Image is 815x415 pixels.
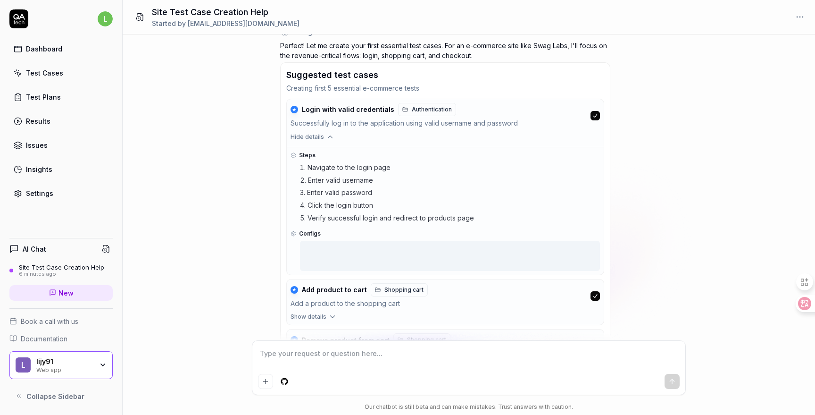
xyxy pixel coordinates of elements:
[152,6,299,18] h1: Site Test Case Creation Help
[286,68,378,81] h3: Suggested test cases
[9,334,113,344] a: Documentation
[9,316,113,326] a: Book a call with us
[300,213,600,224] li: Verify successful login and redirect to products page
[371,283,428,296] a: Shopping cart
[9,184,113,203] a: Settings
[26,116,50,126] div: Results
[291,313,326,321] span: Show details
[300,162,600,173] li: Navigate to the login page
[188,19,299,27] span: [EMAIL_ADDRESS][DOMAIN_NAME]
[280,41,610,60] p: Perfect! Let me create your first essential test cases. For an e-commerce site like Swag Labs, I'...
[299,229,321,238] span: Configs
[287,133,604,145] button: Hide details
[9,136,113,154] a: Issues
[398,103,456,116] a: Authentication
[287,330,604,363] button: ★Remove product from cartShopping cartRemove a product from the shopping cart
[291,298,587,309] div: Add a product to the shopping cart
[287,99,604,133] button: ★Login with valid credentialsAuthenticationSuccessfully log in to the application using valid use...
[9,160,113,178] a: Insights
[300,187,600,198] li: Enter valid password
[291,133,324,141] span: Hide details
[291,336,298,344] div: ★
[98,9,113,28] button: l
[9,285,113,301] a: New
[26,391,84,401] span: Collapse Sidebar
[26,188,53,198] div: Settings
[26,44,62,54] div: Dashboard
[384,286,424,294] span: Shopping cart
[393,333,450,347] a: Shopping cart
[58,288,74,298] span: New
[19,263,104,271] div: Site Test Case Creation Help
[152,18,299,28] div: Started by
[9,351,113,380] button: llijy91Web app
[21,316,78,326] span: Book a call with us
[26,92,61,102] div: Test Plans
[36,365,93,373] div: Web app
[291,286,298,294] div: ★
[302,336,390,345] span: Remove product from cart
[252,403,686,411] div: Our chatbot is still beta and can make mistakes. Trust answers with caution.
[302,105,394,114] span: Login with valid credentials
[302,286,367,294] span: Add product to cart
[287,279,604,313] button: ★Add product to cartShopping cartAdd a product to the shopping cart
[286,83,604,93] p: Creating first 5 essential e-commerce tests
[26,140,48,150] div: Issues
[9,112,113,130] a: Results
[16,357,31,373] span: l
[98,11,113,26] span: l
[407,336,446,344] span: Shopping cart
[258,374,273,389] button: Add attachment
[287,313,604,325] button: Show details
[9,387,113,406] button: Collapse Sidebar
[291,106,298,113] div: ★
[412,105,452,114] span: Authentication
[23,244,46,254] h4: AI Chat
[300,175,600,186] li: Enter valid username
[19,271,104,278] div: 6 minutes ago
[9,88,113,106] a: Test Plans
[26,68,63,78] div: Test Cases
[21,334,67,344] span: Documentation
[9,64,113,82] a: Test Cases
[26,164,52,174] div: Insights
[9,40,113,58] a: Dashboard
[300,200,600,211] li: Click the login button
[36,357,93,366] div: lijy91
[299,151,316,160] span: Steps
[291,118,587,129] div: Successfully log in to the application using valid username and password
[9,263,113,278] a: Site Test Case Creation Help6 minutes ago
